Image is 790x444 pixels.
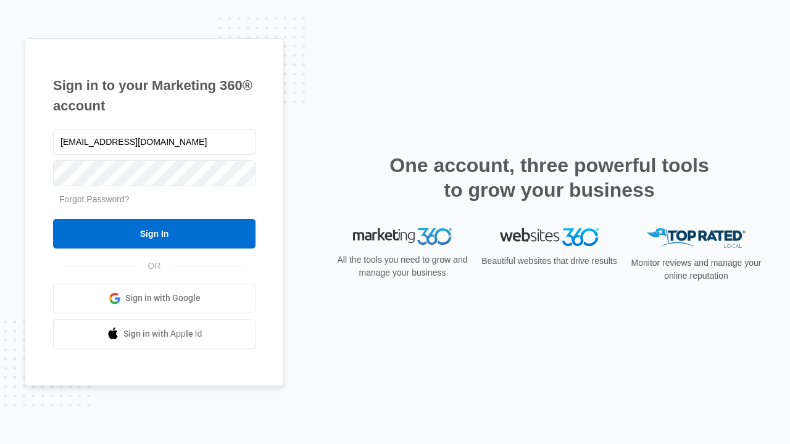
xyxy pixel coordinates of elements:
[53,219,256,249] input: Sign In
[123,327,202,340] span: Sign in with Apple Id
[53,129,256,155] input: Email
[353,228,452,245] img: Marketing 360
[480,255,618,268] p: Beautiful websites that drive results
[59,194,130,204] a: Forgot Password?
[125,292,201,305] span: Sign in with Google
[627,257,765,282] p: Monitor reviews and manage your online reputation
[333,253,472,279] p: All the tools you need to grow and manage your business
[647,228,746,249] img: Top Rated Local
[500,228,599,246] img: Websites 360
[386,153,713,202] h2: One account, three powerful tools to grow your business
[53,75,256,116] h1: Sign in to your Marketing 360® account
[53,319,256,349] a: Sign in with Apple Id
[139,260,170,273] span: OR
[53,284,256,313] a: Sign in with Google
